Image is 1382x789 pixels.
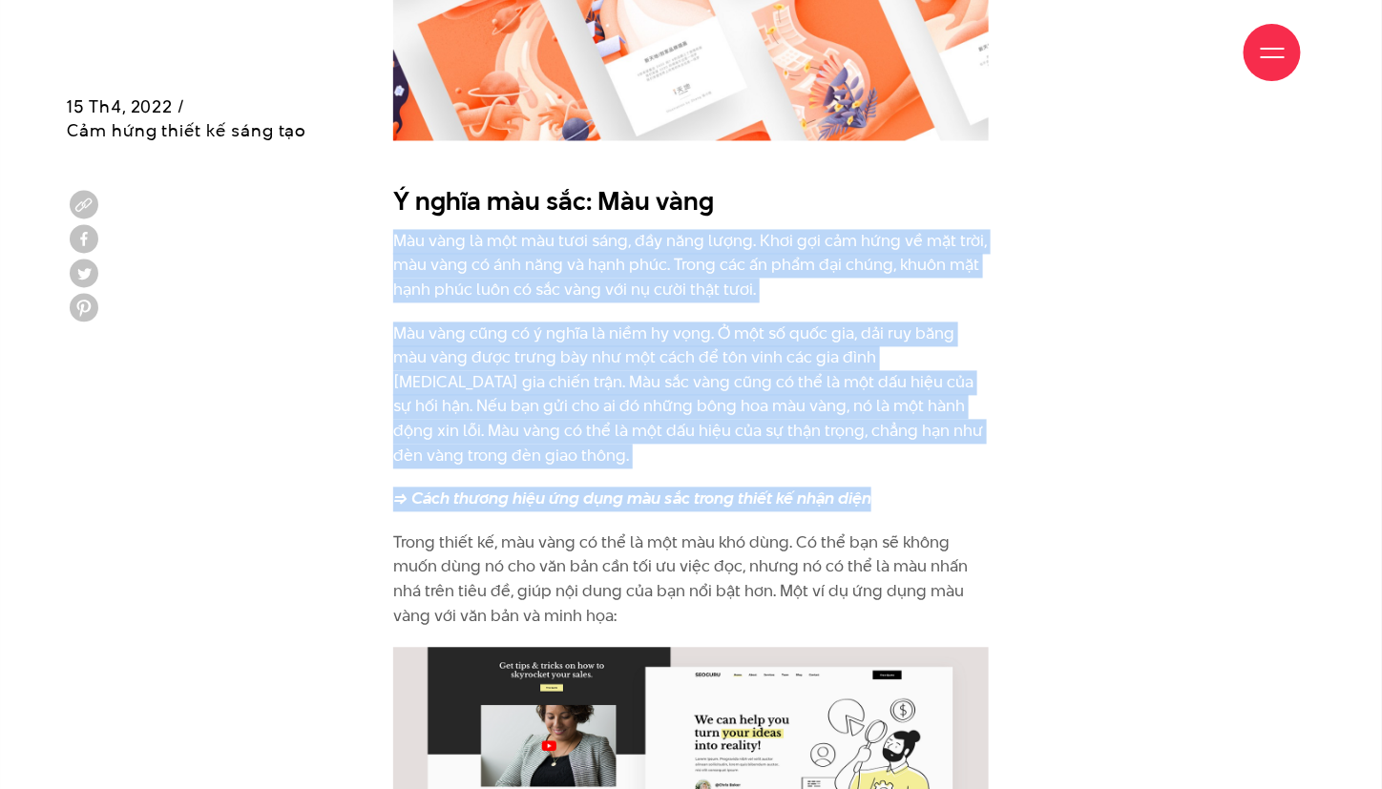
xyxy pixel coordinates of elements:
p: Trong thiết kế, màu vàng có thể là một màu khó dùng. Có thể bạn sẽ không muốn dùng nó cho văn bản... [393,531,989,629]
h2: Ý nghĩa màu sắc: Màu vàng [393,184,989,220]
a: => Cách thương hiệu ứng dụng màu sắc trong thiết kế nhận diện [393,488,871,510]
p: Màu vàng cũng có ý nghĩa là niềm hy vọng. Ở một số quốc gia, dải ruy băng màu vàng được trưng bày... [393,322,989,469]
p: Màu vàng là một màu tươi sáng, đầy năng lượng. Khơi gợi cảm hứng về mặt trời, màu vàng có ánh năn... [393,230,989,303]
span: 15 Th4, 2022 / Cảm hứng thiết kế sáng tạo [67,95,306,143]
